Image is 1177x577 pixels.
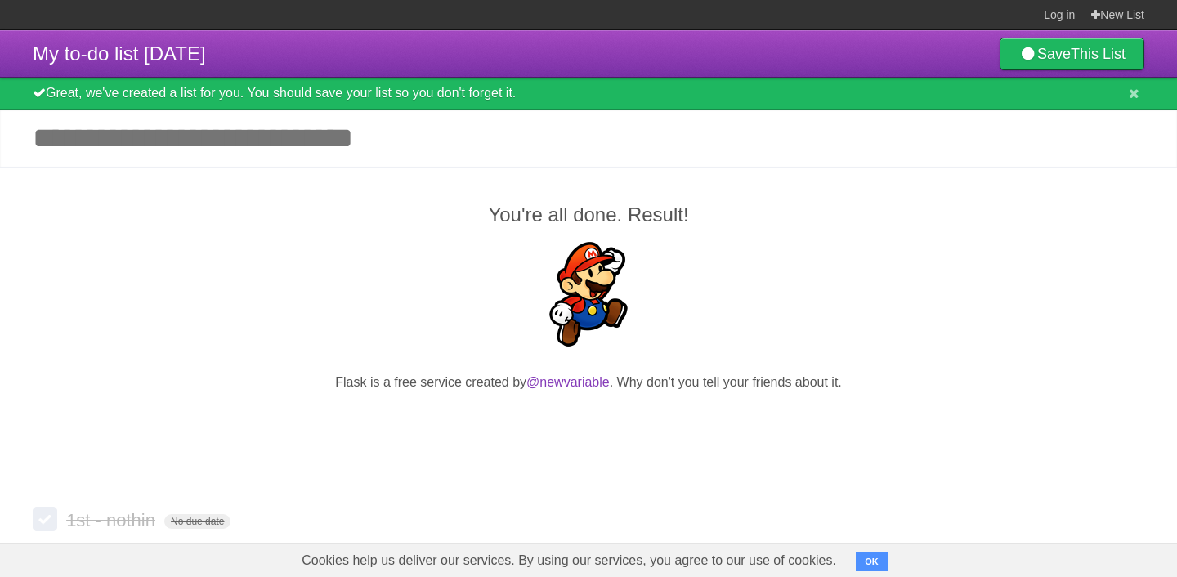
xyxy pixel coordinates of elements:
[164,514,230,529] span: No due date
[33,507,57,531] label: Done
[526,375,610,389] a: @newvariable
[1071,46,1126,62] b: This List
[536,242,641,347] img: Super Mario
[33,42,206,65] span: My to-do list [DATE]
[33,200,1144,230] h2: You're all done. Result!
[285,544,853,577] span: Cookies help us deliver our services. By using our services, you agree to our use of cookies.
[66,510,159,530] span: 1st - nothin
[856,552,888,571] button: OK
[1000,38,1144,70] a: SaveThis List
[559,413,619,436] iframe: X Post Button
[33,373,1144,392] p: Flask is a free service created by . Why don't you tell your friends about it.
